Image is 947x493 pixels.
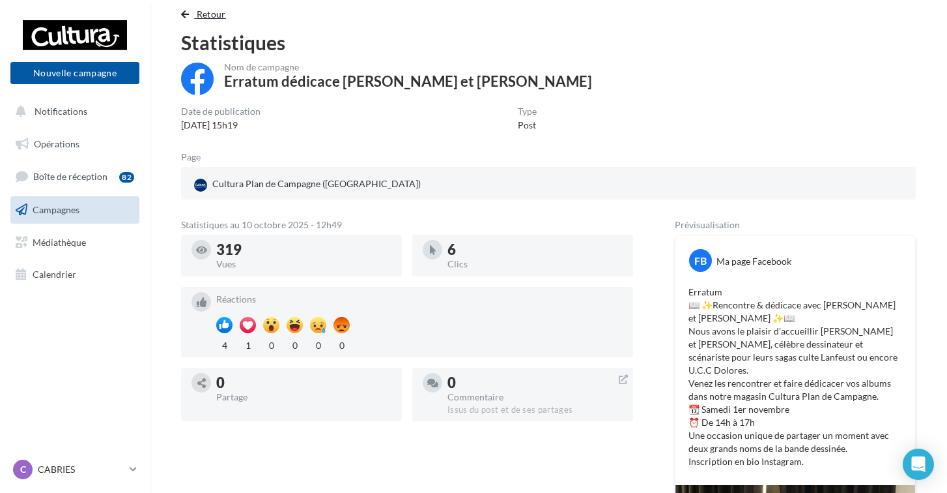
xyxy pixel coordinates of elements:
div: Prévisualisation [675,220,916,230]
div: Erratum dédicace [PERSON_NAME] et [PERSON_NAME] [224,74,592,89]
a: Médiathèque [8,229,142,256]
div: Partage [216,393,391,402]
p: Erratum 📖 ✨Rencontre & dédicace avec [PERSON_NAME] et [PERSON_NAME] ✨📖 Nous avons le plaisir d'ac... [688,286,902,468]
div: Vues [216,260,391,269]
div: Open Intercom Messenger [903,449,934,480]
div: 1 [240,336,256,352]
div: 82 [119,172,134,183]
div: Date de publication [181,107,261,116]
p: CABRIES [38,463,124,476]
div: FB [689,249,712,272]
div: Nom de campagne [224,63,592,72]
div: Commentaire [447,393,623,402]
div: 319 [216,243,391,257]
div: [DATE] 15h19 [181,119,261,132]
div: Clics [447,260,623,269]
div: 0 [333,336,350,352]
div: Réactions [216,295,623,304]
div: Issus du post et de ses partages [447,404,623,416]
span: Calendrier [33,269,76,280]
div: Page [181,153,211,162]
a: Opérations [8,130,142,158]
div: Cultura Plan de Campagne ([GEOGRAPHIC_DATA]) [191,175,423,194]
span: Opérations [34,138,79,149]
div: Statistiques au 10 octobre 2025 - 12h49 [181,220,633,230]
button: Retour [181,7,231,22]
a: Cultura Plan de Campagne ([GEOGRAPHIC_DATA]) [191,175,429,194]
span: Médiathèque [33,236,86,247]
a: Boîte de réception82 [8,162,142,190]
button: Nouvelle campagne [10,62,139,84]
div: 0 [263,336,279,352]
div: 0 [216,376,391,390]
div: Type [518,107,537,116]
div: 4 [216,336,233,352]
div: 0 [447,376,623,390]
span: Boîte de réception [33,171,107,182]
div: 0 [287,336,303,352]
span: Retour [197,8,226,20]
span: Campagnes [33,204,79,215]
span: C [20,463,26,476]
div: 0 [310,336,326,352]
div: Post [518,119,537,132]
button: Notifications [8,98,137,125]
div: 6 [447,243,623,257]
a: Campagnes [8,196,142,224]
a: C CABRIES [10,457,139,482]
div: Ma page Facebook [716,255,791,268]
a: Calendrier [8,261,142,288]
div: Statistiques [181,33,916,52]
span: Notifications [35,106,87,117]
